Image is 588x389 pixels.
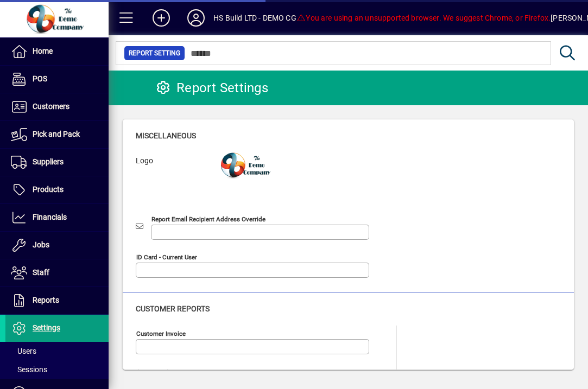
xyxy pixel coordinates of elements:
[136,304,210,313] span: Customer reports
[5,342,109,360] a: Users
[11,365,47,374] span: Sessions
[136,368,182,375] mat-label: Customer quote
[128,155,211,199] label: Logo
[33,102,69,111] span: Customers
[11,347,36,355] span: Users
[5,259,109,286] a: Staff
[33,47,53,55] span: Home
[5,232,109,259] a: Jobs
[5,360,109,379] a: Sessions
[5,176,109,203] a: Products
[213,9,296,27] div: HS Build LTD - DEMO CG
[5,93,109,120] a: Customers
[136,253,197,261] mat-label: ID Card - Current User
[33,130,80,138] span: Pick and Pack
[33,240,49,249] span: Jobs
[33,323,60,332] span: Settings
[5,287,109,314] a: Reports
[136,330,186,337] mat-label: Customer invoice
[33,213,67,221] span: Financials
[129,48,180,59] span: Report Setting
[179,8,213,28] button: Profile
[33,296,59,304] span: Reports
[136,131,196,140] span: Miscellaneous
[5,204,109,231] a: Financials
[5,66,109,93] a: POS
[33,74,47,83] span: POS
[155,79,268,97] div: Report Settings
[5,121,109,148] a: Pick and Pack
[144,8,179,28] button: Add
[151,215,265,223] mat-label: Report Email Recipient Address Override
[5,38,109,65] a: Home
[5,149,109,176] a: Suppliers
[33,268,49,277] span: Staff
[33,185,64,194] span: Products
[296,14,551,22] span: You are using an unsupported browser. We suggest Chrome, or Firefox.
[33,157,64,166] span: Suppliers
